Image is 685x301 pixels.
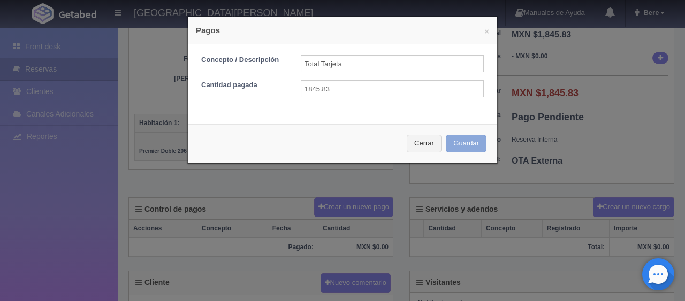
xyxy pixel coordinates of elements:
button: × [484,27,489,35]
button: Cerrar [407,135,442,152]
label: Cantidad pagada [193,80,293,90]
button: Guardar [446,135,486,152]
label: Concepto / Descripción [193,55,293,65]
h4: Pagos [196,25,489,36]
